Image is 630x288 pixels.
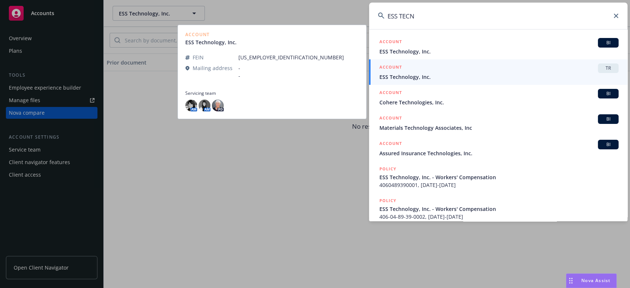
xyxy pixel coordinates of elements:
h5: ACCOUNT [379,140,402,149]
a: ACCOUNTTRESS Technology, Inc. [369,59,627,85]
span: 406-04-89-39-0002, [DATE]-[DATE] [379,213,619,221]
span: Cohere Technologies, Inc. [379,98,619,106]
h5: ACCOUNT [379,89,402,98]
span: BI [601,116,616,122]
h5: ACCOUNT [379,63,402,72]
span: ESS Technology, Inc. - Workers' Compensation [379,173,619,181]
h5: POLICY [379,197,396,204]
h5: ACCOUNT [379,38,402,47]
span: TR [601,65,616,72]
a: ACCOUNTBIAssured Insurance Technologies, Inc. [369,136,627,161]
a: POLICYESS Technology, Inc. - Workers' Compensation406-04-89-39-0002, [DATE]-[DATE] [369,193,627,225]
button: Nova Assist [566,273,617,288]
span: BI [601,141,616,148]
span: BI [601,90,616,97]
span: Materials Technology Associates, Inc [379,124,619,132]
a: POLICYESS Technology, Inc. - Workers' Compensation4060489390001, [DATE]-[DATE] [369,161,627,193]
span: ESS Technology, Inc. [379,48,619,55]
h5: POLICY [379,165,396,173]
span: 4060489390001, [DATE]-[DATE] [379,181,619,189]
div: Drag to move [566,274,575,288]
h5: ACCOUNT [379,114,402,123]
span: ESS Technology, Inc. [379,73,619,81]
a: ACCOUNTBIMaterials Technology Associates, Inc [369,110,627,136]
input: Search... [369,3,627,29]
a: ACCOUNTBIESS Technology, Inc. [369,34,627,59]
span: ESS Technology, Inc. - Workers' Compensation [379,205,619,213]
span: BI [601,39,616,46]
a: ACCOUNTBICohere Technologies, Inc. [369,85,627,110]
span: Nova Assist [581,277,610,284]
span: Assured Insurance Technologies, Inc. [379,149,619,157]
